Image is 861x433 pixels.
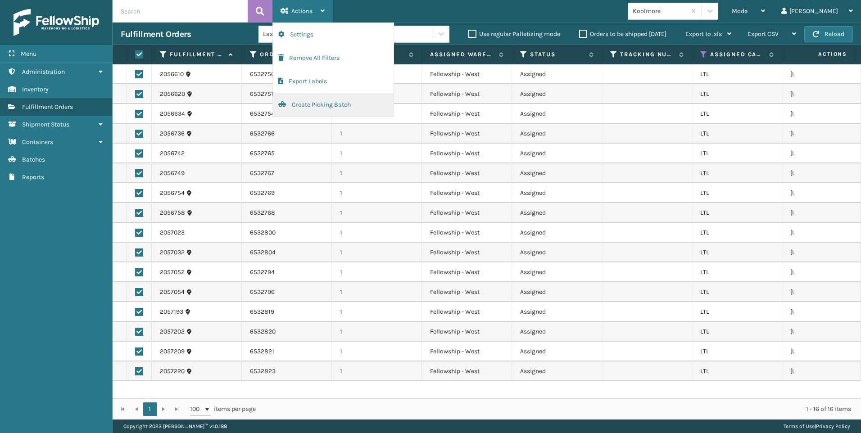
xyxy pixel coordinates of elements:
td: Assigned [512,163,602,183]
span: Reports [22,173,44,181]
a: 2057202 [160,327,185,336]
td: Assigned [512,84,602,104]
td: 1 [332,262,422,282]
td: LTL [692,203,782,223]
td: LTL [692,64,782,84]
div: Last 90 Days [263,29,333,39]
td: Assigned [512,124,602,144]
td: Assigned [512,243,602,262]
td: Fellowship - West [422,144,512,163]
td: LTL [692,223,782,243]
td: 6532823 [242,361,332,381]
td: Fellowship - West [422,203,512,223]
button: Remove All Filters [273,46,394,70]
td: 6532804 [242,243,332,262]
span: Mode [732,7,748,15]
td: 1 [332,183,422,203]
td: LTL [692,342,782,361]
td: Assigned [512,361,602,381]
a: 2057209 [160,347,185,356]
td: 1 [332,203,422,223]
span: Actions [291,7,313,15]
label: Fulfillment Order Id [170,50,224,59]
td: Fellowship - West [422,223,512,243]
td: Fellowship - West [422,84,512,104]
td: LTL [692,302,782,322]
label: Use regular Palletizing mode [468,30,560,38]
td: LTL [692,104,782,124]
td: Assigned [512,223,602,243]
td: 1 [332,124,422,144]
td: LTL [692,361,782,381]
div: 1 - 16 of 16 items [268,405,851,414]
td: 1 [332,342,422,361]
a: 2057052 [160,268,185,277]
td: 1 [332,144,422,163]
td: LTL [692,322,782,342]
td: Fellowship - West [422,183,512,203]
td: 6532767 [242,163,332,183]
a: 2056742 [160,149,185,158]
td: LTL [692,262,782,282]
span: Export CSV [748,30,779,38]
td: 6532769 [242,183,332,203]
td: LTL [692,282,782,302]
a: 2057220 [160,367,185,376]
td: Fellowship - West [422,104,512,124]
td: 6532750 [242,64,332,84]
td: 1 [332,243,422,262]
td: Assigned [512,203,602,223]
td: 6532820 [242,322,332,342]
a: 2056610 [160,70,184,79]
a: 1 [143,402,157,416]
label: Order Number [260,50,314,59]
label: Tracking Number [620,50,675,59]
span: Administration [22,68,65,76]
td: 6532754 [242,104,332,124]
td: Fellowship - West [422,262,512,282]
td: 6532766 [242,124,332,144]
td: 6532794 [242,262,332,282]
td: 1 [332,282,422,302]
button: Export Labels [273,70,394,93]
td: LTL [692,84,782,104]
td: Assigned [512,64,602,84]
td: Fellowship - West [422,124,512,144]
td: Assigned [512,262,602,282]
td: 6532800 [242,223,332,243]
span: Menu [21,50,36,58]
td: 1 [332,361,422,381]
td: LTL [692,243,782,262]
span: Export to .xls [685,30,722,38]
td: 6532819 [242,302,332,322]
img: logo [14,9,99,36]
span: Batches [22,156,45,163]
td: 1 [332,322,422,342]
td: Assigned [512,104,602,124]
a: 2056620 [160,90,185,99]
td: 6532765 [242,144,332,163]
a: 2056758 [160,208,185,217]
a: 2056634 [160,109,185,118]
span: Actions [790,47,852,62]
td: 1 [332,302,422,322]
td: 6532768 [242,203,332,223]
label: Orders to be shipped [DATE] [579,30,666,38]
span: Inventory [22,86,49,93]
a: Terms of Use [784,423,815,429]
button: Settings [273,23,394,46]
td: Fellowship - West [422,163,512,183]
span: 100 [190,405,204,414]
td: Fellowship - West [422,282,512,302]
td: Assigned [512,183,602,203]
td: 6532796 [242,282,332,302]
button: Reload [804,26,853,42]
a: 2057054 [160,288,185,297]
td: 6532821 [242,342,332,361]
span: items per page [190,402,256,416]
h3: Fulfillment Orders [121,29,191,40]
a: 2056754 [160,189,185,198]
label: Assigned Carrier Service [710,50,765,59]
td: LTL [692,183,782,203]
td: Assigned [512,342,602,361]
